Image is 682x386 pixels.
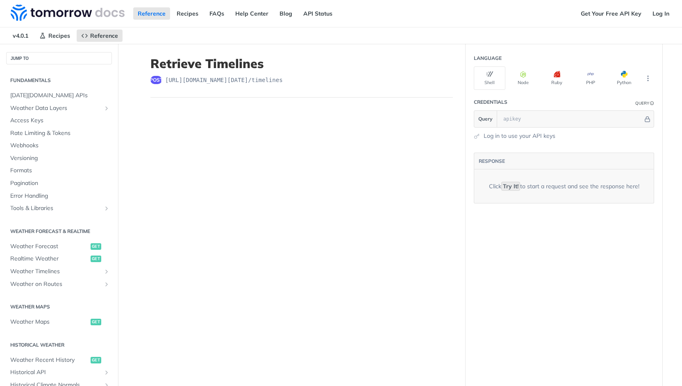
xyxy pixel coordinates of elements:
[91,319,101,325] span: get
[10,179,110,187] span: Pagination
[6,190,112,202] a: Error Handling
[6,139,112,152] a: Webhooks
[6,89,112,102] a: [DATE][DOMAIN_NAME] APIs
[77,30,123,42] a: Reference
[489,182,639,191] div: Click to start a request and see the response here!
[103,369,110,376] button: Show subpages for Historical API
[635,100,654,106] div: QueryInformation
[10,104,101,112] span: Weather Data Layers
[6,52,112,64] button: JUMP TO
[10,356,89,364] span: Weather Recent History
[6,240,112,253] a: Weather Forecastget
[6,303,112,311] h2: Weather Maps
[6,253,112,265] a: Realtime Weatherget
[10,192,110,200] span: Error Handling
[10,116,110,125] span: Access Keys
[172,7,203,20] a: Recipes
[103,281,110,288] button: Show subpages for Weather on Routes
[103,205,110,212] button: Show subpages for Tools & Libraries
[6,152,112,164] a: Versioning
[91,256,101,262] span: get
[6,202,112,215] a: Tools & LibrariesShow subpages for Tools & Libraries
[643,115,652,123] button: Hide
[8,30,33,42] span: v4.0.1
[474,55,502,62] div: Language
[6,127,112,139] a: Rate Limiting & Tokens
[275,7,297,20] a: Blog
[150,56,453,71] h1: Retrieve Timelines
[576,7,646,20] a: Get Your Free API Key
[10,368,101,377] span: Historical API
[635,100,649,106] div: Query
[648,7,674,20] a: Log In
[133,7,170,20] a: Reference
[6,164,112,177] a: Formats
[10,204,101,212] span: Tools & Libraries
[650,101,654,105] i: Information
[10,167,110,175] span: Formats
[575,66,606,90] button: PHP
[478,115,493,123] span: Query
[6,102,112,114] a: Weather Data LayersShow subpages for Weather Data Layers
[90,32,118,39] span: Reference
[10,91,110,100] span: [DATE][DOMAIN_NAME] APIs
[541,66,573,90] button: Ruby
[642,72,654,85] button: More Languages
[6,177,112,190] a: Pagination
[6,341,112,349] h2: Historical Weather
[499,111,643,127] input: apikey
[91,357,101,363] span: get
[10,255,89,263] span: Realtime Weather
[6,114,112,127] a: Access Keys
[10,280,101,288] span: Weather on Routes
[103,268,110,275] button: Show subpages for Weather Timelines
[10,242,89,251] span: Weather Forecast
[10,318,89,326] span: Weather Maps
[6,354,112,366] a: Weather Recent Historyget
[6,316,112,328] a: Weather Mapsget
[103,105,110,112] button: Show subpages for Weather Data Layers
[11,5,125,21] img: Tomorrow.io Weather API Docs
[474,66,505,90] button: Shell
[10,154,110,162] span: Versioning
[10,129,110,137] span: Rate Limiting & Tokens
[478,157,505,165] button: RESPONSE
[6,278,112,290] a: Weather on RoutesShow subpages for Weather on Routes
[165,76,283,84] span: https://api.tomorrow.io/v4/timelines
[644,75,652,82] svg: More ellipsis
[10,267,101,276] span: Weather Timelines
[48,32,70,39] span: Recipes
[91,243,101,250] span: get
[150,76,162,84] span: post
[6,228,112,235] h2: Weather Forecast & realtime
[6,77,112,84] h2: Fundamentals
[205,7,229,20] a: FAQs
[608,66,640,90] button: Python
[6,265,112,278] a: Weather TimelinesShow subpages for Weather Timelines
[501,182,520,191] code: Try It!
[6,366,112,379] a: Historical APIShow subpages for Historical API
[507,66,539,90] button: Node
[231,7,273,20] a: Help Center
[474,98,507,106] div: Credentials
[35,30,75,42] a: Recipes
[474,111,497,127] button: Query
[484,132,555,140] a: Log in to use your API keys
[299,7,337,20] a: API Status
[10,142,110,150] span: Webhooks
